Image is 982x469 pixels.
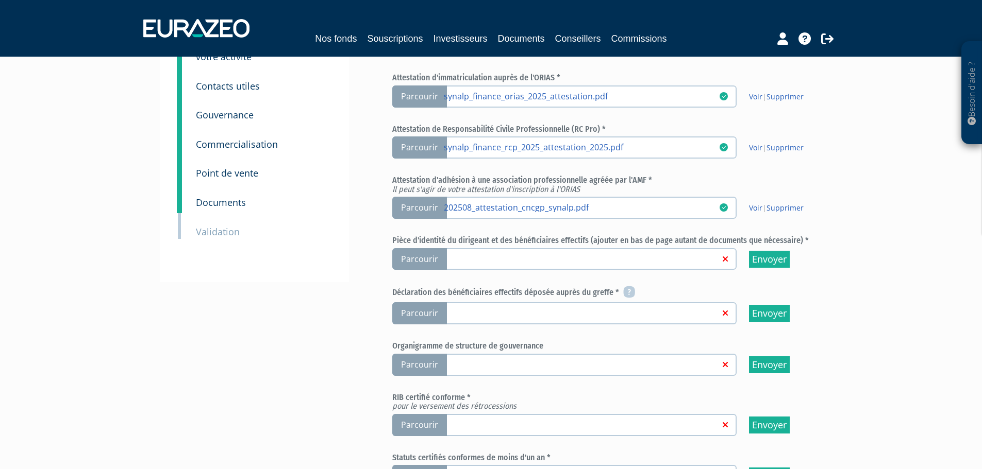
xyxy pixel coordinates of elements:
a: 7 [177,123,182,155]
span: Parcourir [392,302,447,324]
span: | [749,143,804,153]
h6: Attestation d'adhésion à une association professionnelle agréée par l'AMF * [392,176,823,194]
span: Parcourir [392,85,447,108]
span: Parcourir [392,197,447,219]
a: Supprimer [767,143,804,152]
a: 6 [177,94,182,126]
small: Commercialisation [196,138,278,150]
h6: RIB certifié conforme * [392,393,823,411]
a: Conseillers [555,31,601,46]
h6: Attestation d'immatriculation auprès de l'ORIAS * [392,73,823,82]
input: Envoyer [749,356,790,373]
a: 202508_attestation_cncgp_synalp.pdf [444,202,719,212]
i: 15/10/2025 17:35 [720,203,728,212]
a: 8 [177,152,182,184]
i: 15/10/2025 15:56 [720,92,728,100]
span: Parcourir [392,136,447,159]
small: Documents [196,196,246,209]
span: Parcourir [392,414,447,436]
span: Parcourir [392,248,447,270]
a: Documents [498,31,545,46]
a: Voir [749,203,762,213]
a: Souscriptions [367,31,423,46]
span: Parcourir [392,354,447,376]
p: Besoin d'aide ? [966,47,978,140]
i: 15/10/2025 17:35 [720,143,728,151]
a: Nos fonds [315,31,357,46]
h6: Pièce d'identité du dirigeant et des bénéficiaires effectifs (ajouter en bas de page autant de do... [392,236,823,245]
input: Envoyer [749,416,790,433]
small: Validation [196,225,240,238]
input: Envoyer [749,305,790,322]
a: synalp_finance_rcp_2025_attestation_2025.pdf [444,142,719,152]
a: Commissions [611,31,667,46]
a: synalp_finance_orias_2025_attestation.pdf [444,91,719,101]
img: 1732889491-logotype_eurazeo_blanc_rvb.png [143,19,249,38]
em: pour le versement des rétrocessions [392,401,517,411]
a: Supprimer [767,92,804,101]
a: Voir [749,92,762,101]
h6: Organigramme de structure de gouvernance [392,341,823,351]
h6: Statuts certifiés conformes de moins d'un an * [392,453,823,462]
input: Envoyer [749,251,790,268]
em: Il peut s'agir de votre attestation d'inscription à l'ORIAS [392,184,580,194]
a: 5 [177,65,182,97]
a: Voir [749,143,762,152]
h6: Attestation de Responsabilité Civile Professionnelle (RC Pro) * [392,125,823,134]
a: Investisseurs [433,31,487,46]
span: | [749,203,804,213]
a: Supprimer [767,203,804,213]
a: 9 [177,181,182,213]
small: Contacts utiles [196,80,260,92]
span: | [749,92,804,102]
small: Point de vente [196,167,258,179]
h6: Déclaration des bénéficiaires effectifs déposée auprès du greffe * [392,287,823,299]
small: Gouvernance [196,109,254,121]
